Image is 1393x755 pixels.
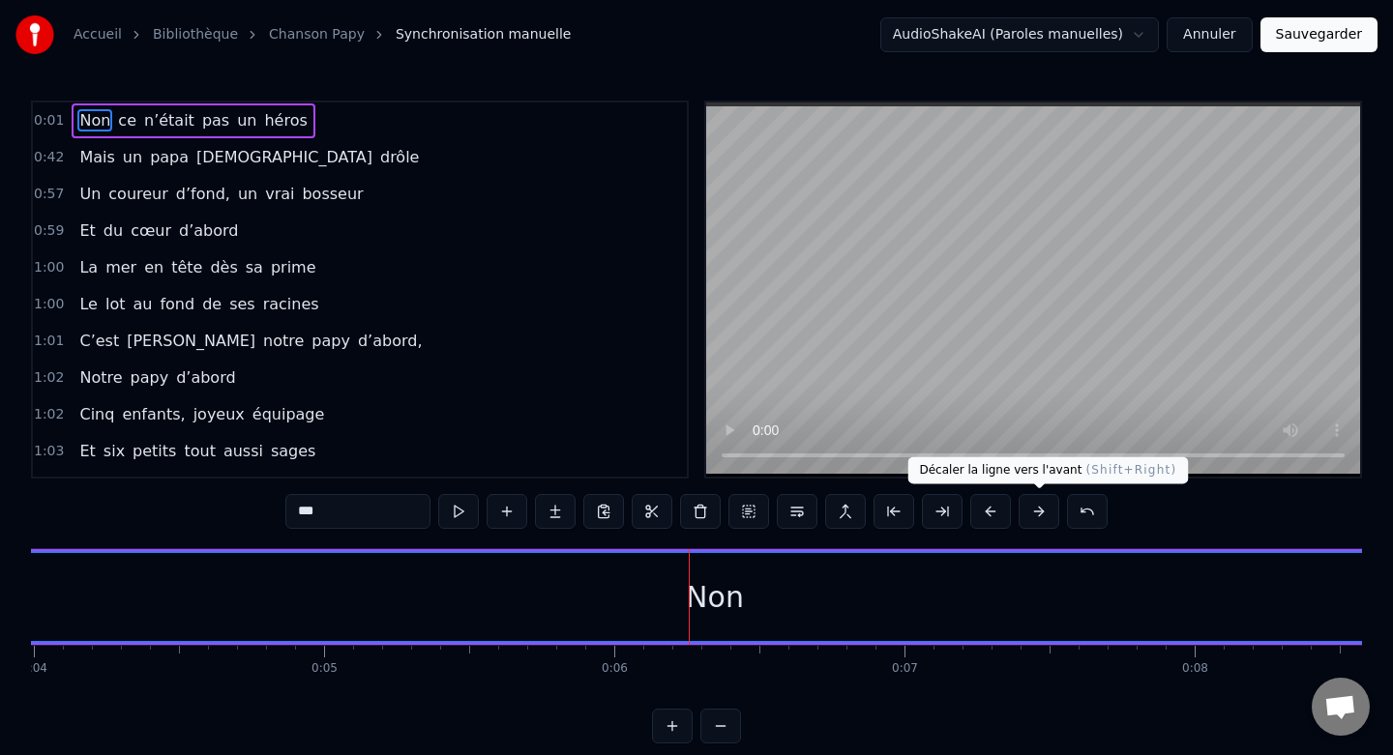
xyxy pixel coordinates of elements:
[1312,678,1370,736] div: Ouvrir le chat
[106,183,170,205] span: coureur
[131,440,178,462] span: petits
[192,403,247,425] span: joyeux
[208,256,239,278] span: dès
[121,146,144,168] span: un
[34,111,64,131] span: 0:01
[153,25,238,44] a: Bibliothèque
[34,258,64,277] span: 1:00
[142,109,196,131] span: n’était
[74,25,122,44] a: Accueil
[227,293,257,315] span: ses
[74,25,571,44] nav: breadcrumb
[300,183,365,205] span: bosseur
[77,440,97,462] span: Et
[77,183,103,205] span: Un
[129,366,171,389] span: papy
[1260,17,1378,52] button: Sauvegarder
[34,442,64,461] span: 1:03
[1182,661,1208,677] div: 0:08
[269,440,317,462] span: sages
[77,330,121,352] span: C’est
[34,185,64,204] span: 0:57
[104,293,128,315] span: lot
[169,256,204,278] span: tête
[77,109,112,131] span: Non
[34,295,64,314] span: 1:00
[892,661,918,677] div: 0:07
[908,457,1189,484] div: Décaler la ligne vers l'avant
[77,256,100,278] span: La
[104,256,138,278] span: mer
[602,661,628,677] div: 0:06
[34,368,64,388] span: 1:02
[77,366,124,389] span: Notre
[396,25,572,44] span: Synchronisation manuelle
[311,661,338,677] div: 0:05
[21,661,47,677] div: 0:04
[174,183,232,205] span: d’fond,
[15,15,54,54] img: youka
[174,366,237,389] span: d’abord
[34,405,64,424] span: 1:02
[378,146,421,168] span: drôle
[263,183,296,205] span: vrai
[77,403,116,425] span: Cinq
[261,293,321,315] span: racines
[269,256,318,278] span: prime
[182,440,217,462] span: tout
[34,148,64,167] span: 0:42
[125,330,257,352] span: [PERSON_NAME]
[34,221,64,241] span: 0:59
[200,109,231,131] span: pas
[356,330,425,352] span: d’abord,
[235,109,258,131] span: un
[77,293,99,315] span: Le
[1167,17,1252,52] button: Annuler
[116,109,138,131] span: ce
[261,330,306,352] span: notre
[262,109,309,131] span: héros
[77,219,97,242] span: Et
[131,293,154,315] span: au
[102,440,127,462] span: six
[686,575,744,619] div: Non
[142,256,165,278] span: en
[158,293,196,315] span: fond
[251,403,327,425] span: équipage
[194,146,374,168] span: [DEMOGRAPHIC_DATA]
[77,146,116,168] span: Mais
[222,440,265,462] span: aussi
[200,293,223,315] span: de
[34,332,64,351] span: 1:01
[177,219,240,242] span: d’abord
[269,25,365,44] a: Chanson Papy
[102,219,125,242] span: du
[236,183,259,205] span: un
[120,403,187,425] span: enfants,
[1085,463,1176,477] span: ( Shift+Right )
[148,146,191,168] span: papa
[244,256,265,278] span: sa
[310,330,352,352] span: papy
[129,219,173,242] span: cœur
